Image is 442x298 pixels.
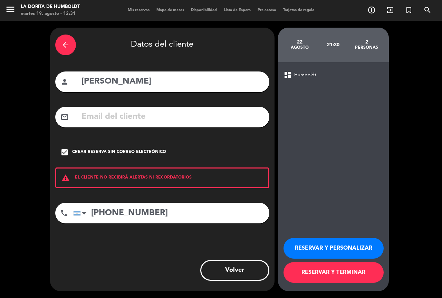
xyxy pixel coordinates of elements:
div: La Dorita de Humboldt [21,3,80,10]
i: warning [56,174,75,182]
div: Crear reserva sin correo electrónico [72,149,166,156]
button: RESERVAR Y PERSONALIZAR [284,238,384,259]
div: 21:30 [316,33,350,57]
span: Disponibilidad [188,8,220,12]
span: Lista de Espera [220,8,254,12]
div: EL CLIENTE NO RECIBIRÁ ALERTAS NI RECORDATORIOS [55,167,269,188]
i: mail_outline [60,113,69,121]
input: Número de teléfono... [73,203,269,223]
i: phone [60,209,68,217]
i: search [423,6,432,14]
button: menu [5,4,16,17]
i: exit_to_app [386,6,394,14]
div: agosto [283,45,317,50]
button: RESERVAR Y TERMINAR [284,262,384,283]
i: arrow_back [61,41,70,49]
span: Humboldt [294,71,316,79]
div: 22 [283,39,317,45]
span: Mis reservas [124,8,153,12]
span: Pre-acceso [254,8,280,12]
span: dashboard [284,71,292,79]
i: menu [5,4,16,15]
span: Mapa de mesas [153,8,188,12]
div: Argentina: +54 [74,203,89,223]
input: Nombre del cliente [81,75,264,89]
div: personas [350,45,383,50]
i: add_circle_outline [367,6,376,14]
i: turned_in_not [405,6,413,14]
div: 2 [350,39,383,45]
input: Email del cliente [81,110,264,124]
div: martes 19. agosto - 12:31 [21,10,80,17]
div: Datos del cliente [55,33,269,57]
i: check_box [60,148,69,156]
button: Volver [200,260,269,281]
span: Tarjetas de regalo [280,8,318,12]
i: person [60,78,69,86]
